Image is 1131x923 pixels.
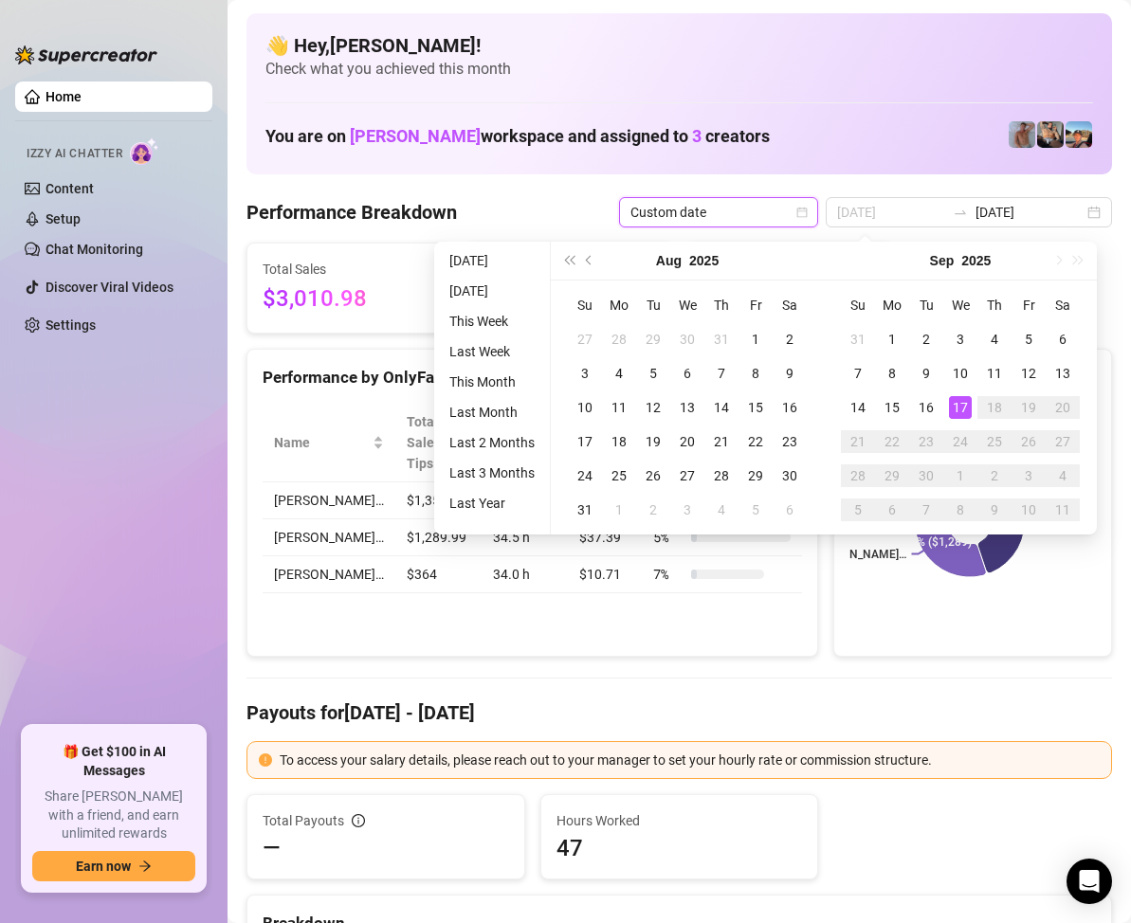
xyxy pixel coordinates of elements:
[778,498,801,521] div: 6
[1017,328,1040,351] div: 5
[32,787,195,843] span: Share [PERSON_NAME] with a friend, and earn unlimited rewards
[949,464,972,487] div: 1
[642,498,665,521] div: 2
[773,356,807,390] td: 2025-08-09
[265,59,1093,80] span: Check what you achieved this month
[1051,498,1074,521] div: 11
[875,288,909,322] th: Mo
[608,430,630,453] div: 18
[602,390,636,425] td: 2025-08-11
[778,362,801,385] div: 9
[881,328,903,351] div: 1
[977,493,1012,527] td: 2025-10-09
[778,396,801,419] div: 16
[15,45,157,64] img: logo-BBDzfeDw.svg
[773,459,807,493] td: 2025-08-30
[739,425,773,459] td: 2025-08-22
[983,396,1006,419] div: 18
[943,356,977,390] td: 2025-09-10
[915,464,938,487] div: 30
[1051,464,1074,487] div: 4
[847,430,869,453] div: 21
[704,459,739,493] td: 2025-08-28
[841,493,875,527] td: 2025-10-05
[943,322,977,356] td: 2025-09-03
[602,288,636,322] th: Mo
[568,425,602,459] td: 2025-08-17
[778,328,801,351] div: 2
[608,328,630,351] div: 28
[915,498,938,521] div: 7
[556,810,803,831] span: Hours Worked
[881,464,903,487] div: 29
[636,390,670,425] td: 2025-08-12
[574,328,596,351] div: 27
[263,365,802,390] div: Performance by OnlyFans Creator
[841,459,875,493] td: 2025-09-28
[909,356,943,390] td: 2025-09-09
[442,249,542,272] li: [DATE]
[744,498,767,521] div: 5
[568,356,602,390] td: 2025-08-03
[442,401,542,424] li: Last Month
[1067,859,1112,904] div: Open Intercom Messenger
[841,425,875,459] td: 2025-09-21
[915,362,938,385] div: 9
[875,356,909,390] td: 2025-09-08
[739,390,773,425] td: 2025-08-15
[881,498,903,521] div: 6
[442,310,542,333] li: This Week
[602,459,636,493] td: 2025-08-25
[568,493,602,527] td: 2025-08-31
[27,145,122,163] span: Izzy AI Chatter
[812,548,906,561] text: [PERSON_NAME]…
[1046,493,1080,527] td: 2025-10-11
[1046,459,1080,493] td: 2025-10-04
[482,556,569,593] td: 34.0 h
[395,404,482,482] th: Total Sales & Tips
[704,356,739,390] td: 2025-08-07
[608,362,630,385] div: 4
[1012,322,1046,356] td: 2025-09-05
[676,328,699,351] div: 30
[442,492,542,515] li: Last Year
[568,459,602,493] td: 2025-08-24
[778,430,801,453] div: 23
[1051,328,1074,351] div: 6
[259,753,272,767] span: exclamation-circle
[875,390,909,425] td: 2025-09-15
[983,430,1006,453] div: 25
[1046,322,1080,356] td: 2025-09-06
[46,317,96,333] a: Settings
[656,242,682,280] button: Choose a month
[692,126,702,146] span: 3
[1051,362,1074,385] div: 13
[138,860,152,873] span: arrow-right
[636,288,670,322] th: Tu
[568,288,602,322] th: Su
[442,280,542,302] li: [DATE]
[636,322,670,356] td: 2025-07-29
[744,362,767,385] div: 8
[953,205,968,220] span: swap-right
[881,362,903,385] div: 8
[642,430,665,453] div: 19
[602,322,636,356] td: 2025-07-28
[642,464,665,487] div: 26
[983,328,1006,351] div: 4
[1046,390,1080,425] td: 2025-09-20
[350,126,481,146] span: [PERSON_NAME]
[670,425,704,459] td: 2025-08-20
[739,356,773,390] td: 2025-08-08
[949,396,972,419] div: 17
[909,459,943,493] td: 2025-09-30
[676,464,699,487] div: 27
[653,564,684,585] span: 7 %
[263,810,344,831] span: Total Payouts
[1012,459,1046,493] td: 2025-10-03
[744,430,767,453] div: 22
[915,328,938,351] div: 2
[977,356,1012,390] td: 2025-09-11
[602,493,636,527] td: 2025-09-01
[670,459,704,493] td: 2025-08-27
